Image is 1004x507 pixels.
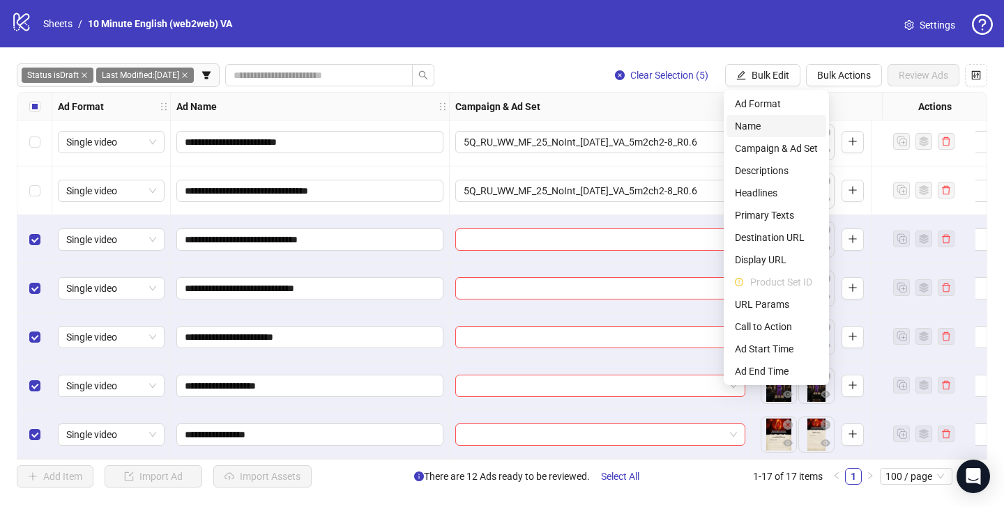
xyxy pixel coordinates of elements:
[761,368,796,403] img: Asset 1
[779,435,796,452] button: Preview
[783,420,793,430] span: close-circle
[817,387,834,403] button: Preview
[842,131,864,153] button: Add
[105,465,202,487] button: Import Ad
[920,17,955,33] span: Settings
[735,364,818,379] span: Ad End Time
[169,102,178,111] span: holder
[848,429,858,439] span: plus
[842,375,864,397] button: Add
[885,469,947,484] span: 100 / page
[828,468,845,485] li: Previous Page
[17,313,52,361] div: Select row 15
[848,234,858,244] span: plus
[880,468,952,485] div: Page Size
[735,118,818,134] span: Name
[779,417,796,434] button: Delete
[615,70,625,80] span: close-circle
[842,277,864,299] button: Add
[66,424,156,445] span: Single video
[213,465,312,487] button: Import Assets
[85,16,235,31] a: 10 Minute English (web2web) VA
[965,64,987,86] button: Configure table settings
[630,70,708,81] span: Clear Selection (5)
[918,99,952,114] strong: Actions
[414,471,424,481] span: info-circle
[848,283,858,292] span: plus
[735,141,818,156] span: Campaign & Ad Set
[842,326,864,348] button: Add
[81,72,88,79] span: close
[96,68,194,83] span: Last Modified: [DATE]
[821,389,830,399] span: eye
[845,468,862,485] li: 1
[848,136,858,146] span: plus
[971,70,981,80] span: control
[750,274,818,290] span: Product Set ID
[735,341,818,357] span: Ad Start Time
[418,70,428,80] span: search
[464,180,737,201] span: 5Q_RU_WW_MF_25_NoInt_16.10.25_VA_5m2ch2-8_R0.6
[455,99,540,114] strong: Campaign & Ad Set
[893,14,966,36] a: Settings
[735,208,818,223] span: Primary Texts
[159,102,169,111] span: holder
[601,471,639,482] span: Select All
[866,471,874,480] span: right
[735,297,818,312] span: URL Params
[58,99,104,114] strong: Ad Format
[17,166,52,215] div: Select row 12
[735,278,745,286] span: exclamation-circle
[799,417,834,452] img: Asset 2
[66,132,156,153] span: Single video
[176,99,217,114] strong: Ad Name
[17,118,52,166] div: Select row 11
[842,180,864,202] button: Add
[761,417,796,452] img: Asset 1
[842,228,864,251] button: Add
[817,417,834,434] button: Delete
[446,93,449,120] div: Resize Ad Name column
[779,387,796,403] button: Preview
[799,368,834,403] img: Asset 2
[817,435,834,452] button: Preview
[972,14,993,35] span: question-circle
[817,70,871,81] span: Bulk Actions
[66,180,156,201] span: Single video
[832,471,841,480] span: left
[66,229,156,250] span: Single video
[735,230,818,245] span: Destination URL
[783,389,793,399] span: eye
[735,252,818,267] span: Display URL
[957,460,990,493] div: Open Intercom Messenger
[753,468,823,485] li: 1-17 of 17 items
[821,438,830,448] span: eye
[842,423,864,446] button: Add
[17,215,52,264] div: Select row 13
[862,468,878,485] li: Next Page
[40,16,75,31] a: Sheets
[167,93,170,120] div: Resize Ad Format column
[806,64,882,86] button: Bulk Actions
[17,264,52,313] div: Select row 14
[201,70,211,80] span: filter
[448,102,457,111] span: holder
[862,468,878,485] button: right
[904,20,914,30] span: setting
[66,327,156,348] span: Single video
[604,64,720,86] button: Clear Selection (5)
[752,70,789,81] span: Bulk Edit
[725,64,800,86] button: Bulk Edit
[78,16,82,31] li: /
[590,465,651,487] button: Select All
[735,163,818,178] span: Descriptions
[17,93,52,120] div: Select all rows
[181,72,188,79] span: close
[848,331,858,341] span: plus
[464,132,737,153] span: 5Q_RU_WW_MF_25_NoInt_16.10.25_VA_5m2ch2-8_R0.6
[438,102,448,111] span: holder
[848,185,858,195] span: plus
